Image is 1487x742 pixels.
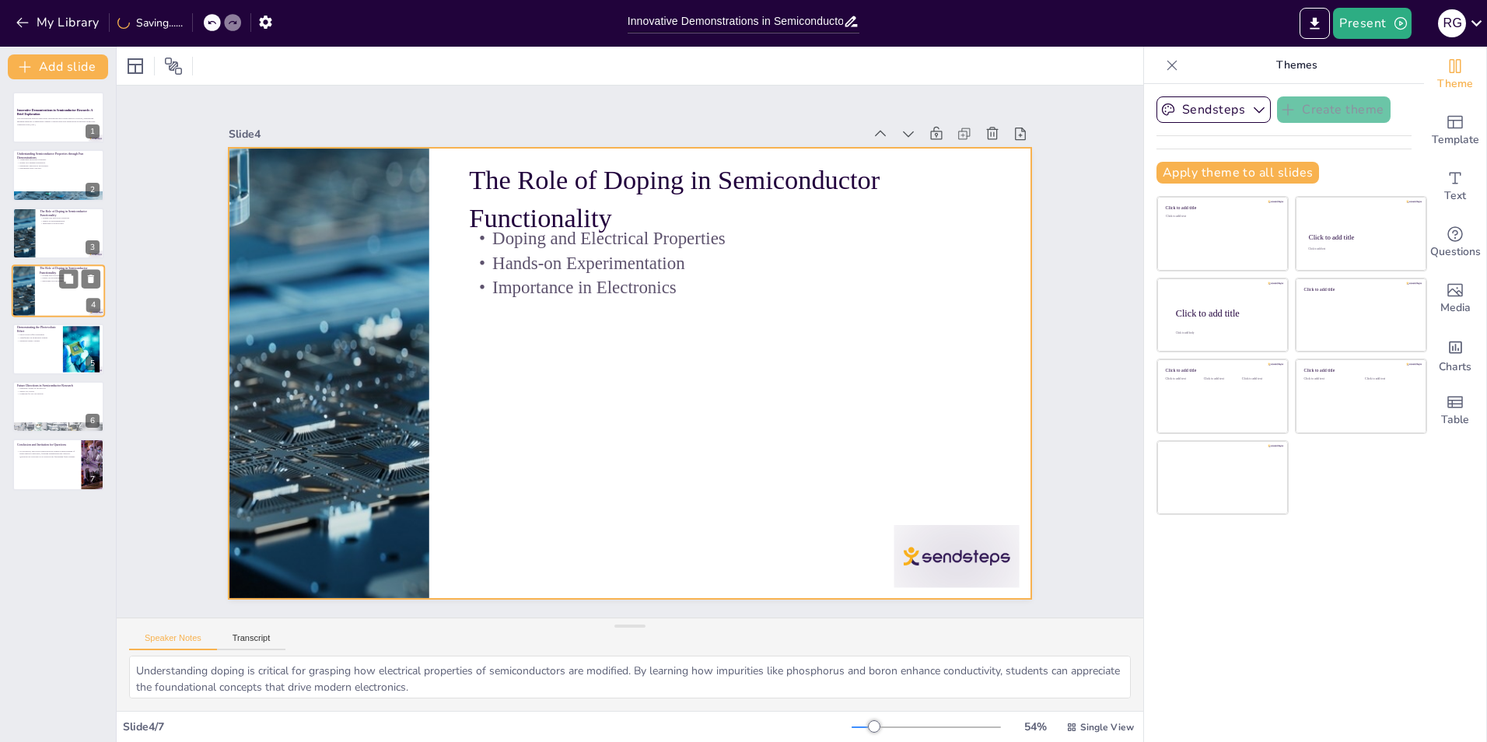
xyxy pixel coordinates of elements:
[123,54,148,79] div: Layout
[86,299,100,313] div: 4
[17,158,100,161] p: Visualizing Electrical Properties
[86,356,100,370] div: 5
[40,209,100,218] p: The Role of Doping in Semiconductor Functionality
[12,92,104,143] div: https://cdn.sendsteps.com/images/logo/sendsteps_logo_white.pnghttps://cdn.sendsteps.com/images/lo...
[1430,243,1481,261] span: Questions
[86,124,100,138] div: 1
[1424,327,1486,383] div: Add charts and graphs
[86,183,100,197] div: 2
[1308,248,1412,251] div: Click to add text
[17,333,58,336] p: Photovoltaic Effect Explained
[12,439,104,490] div: 7
[1439,359,1471,376] span: Charts
[12,381,104,432] div: https://cdn.sendsteps.com/images/logo/sendsteps_logo_white.pnghttps://cdn.sendsteps.com/images/lo...
[40,267,100,275] p: The Role of Doping in Semiconductor Functionality
[1277,96,1391,123] button: Create theme
[17,108,93,116] strong: Innovative Demonstrations in Semiconductor Research: A Brief Exploration
[1176,307,1275,318] div: Click to add title
[40,280,100,283] p: Importance in Electronics
[1184,47,1408,84] p: Themes
[1333,8,1411,39] button: Present
[17,123,100,126] p: Generated with [URL]
[1424,271,1486,327] div: Add images, graphics, shapes or video
[17,387,100,390] p: Emerging Trends in Technology
[1424,215,1486,271] div: Get real-time input from your audience
[17,383,100,388] p: Future Directions in Semiconductor Research
[1444,187,1466,205] span: Text
[40,216,100,219] p: Doping and Electrical Properties
[1242,377,1277,381] div: Click to add text
[8,54,108,79] button: Add slide
[1300,8,1330,39] button: Export to PowerPoint
[40,274,100,277] p: Doping and Electrical Properties
[628,10,844,33] input: Insert title
[40,222,100,226] p: Importance in Electronics
[1424,159,1486,215] div: Add text boxes
[40,277,100,280] p: Hands-on Experimentation
[12,10,106,35] button: My Library
[129,633,217,650] button: Speaker Notes
[1176,331,1274,334] div: Click to add body
[17,443,77,447] p: Conclusion and Invitation for Questions
[1166,377,1201,381] div: Click to add text
[123,719,852,734] div: Slide 4 / 7
[1166,215,1277,219] div: Click to add text
[17,325,58,334] p: Demonstrating the Photovoltaic Effect
[375,371,864,696] p: The Role of Doping in Semiconductor Functionality
[1080,721,1134,733] span: Single View
[1016,719,1054,734] div: 54 %
[40,219,100,222] p: Hands-on Experimentation
[129,656,1131,698] textarea: Understanding doping is critical for grasping how electrical properties of semiconductors are mod...
[1440,299,1471,317] span: Media
[1432,131,1479,149] span: Template
[86,472,100,486] div: 7
[1204,377,1239,381] div: Click to add text
[1438,8,1466,39] button: R G
[355,338,820,620] p: Hands-on Experimentation
[1424,383,1486,439] div: Add a table
[59,270,78,289] button: Duplicate Slide
[1441,411,1469,429] span: Table
[1424,103,1486,159] div: Add ready made slides
[343,316,807,598] p: Importance in Electronics
[1166,205,1277,211] div: Click to add title
[217,633,286,650] button: Transcript
[1365,377,1414,381] div: Click to add text
[368,359,832,642] p: Doping and Electrical Properties
[1156,162,1319,184] button: Apply theme to all slides
[17,166,100,170] p: Engagement and Curiosity
[17,393,100,396] p: Preparing for the Job Market
[17,339,58,342] p: Inspiring Future Careers
[12,149,104,201] div: https://cdn.sendsteps.com/images/logo/sendsteps_logo_white.pnghttps://cdn.sendsteps.com/images/lo...
[17,336,58,339] p: Significance in Renewable Energy
[1309,233,1412,241] div: Click to add title
[1304,377,1353,381] div: Click to add text
[17,117,100,123] p: This presentation explores innovative demonstrations in semiconductor research, highlighting enga...
[17,164,100,167] p: Enhancing Theoretical Knowledge
[17,450,77,458] p: In conclusion, innovative demonstrations enhance understanding of semiconductor principles, foste...
[1424,47,1486,103] div: Change the overall theme
[1438,9,1466,37] div: R G
[164,57,183,75] span: Position
[17,151,100,159] p: Understanding Semiconductor Properties through Fun Demonstrations
[1437,75,1473,93] span: Theme
[1304,368,1415,373] div: Click to add title
[86,414,100,428] div: 6
[17,390,100,393] p: Impact on Society
[1156,96,1271,123] button: Sendsteps
[1304,286,1415,292] div: Click to add title
[12,208,104,259] div: https://cdn.sendsteps.com/images/logo/sendsteps_logo_white.pnghttps://cdn.sendsteps.com/images/lo...
[117,16,183,30] div: Saving......
[12,324,104,375] div: https://cdn.sendsteps.com/images/logo/sendsteps_logo_white.pnghttps://cdn.sendsteps.com/images/lo...
[534,334,1090,663] div: Slide 4
[86,240,100,254] div: 3
[17,161,100,164] p: Hands-on Learning Experience
[82,270,100,289] button: Delete Slide
[1166,368,1277,373] div: Click to add title
[12,264,105,317] div: https://cdn.sendsteps.com/images/logo/sendsteps_logo_white.pnghttps://cdn.sendsteps.com/images/lo...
